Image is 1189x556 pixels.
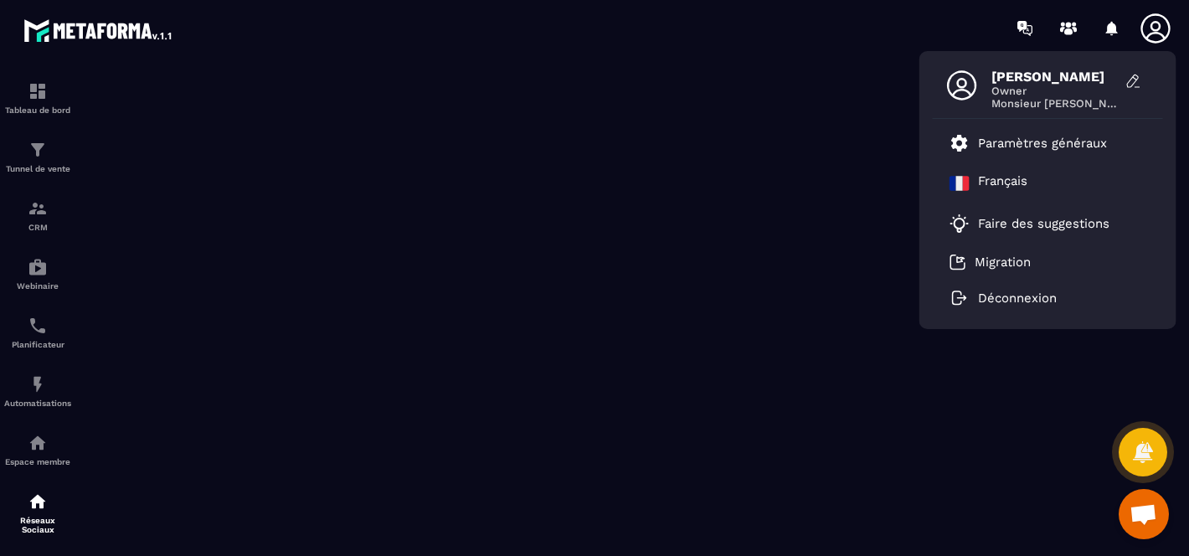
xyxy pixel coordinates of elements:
p: Espace membre [4,457,71,466]
a: Paramètres généraux [950,133,1107,153]
p: Tunnel de vente [4,164,71,173]
img: automations [28,433,48,453]
a: formationformationTunnel de vente [4,127,71,186]
img: automations [28,257,48,277]
p: Français [978,173,1027,193]
span: Monsieur [PERSON_NAME] EI [991,97,1117,110]
img: scheduler [28,316,48,336]
p: Réseaux Sociaux [4,516,71,534]
a: automationsautomationsWebinaire [4,245,71,303]
p: CRM [4,223,71,232]
a: automationsautomationsAutomatisations [4,362,71,420]
a: Faire des suggestions [950,214,1125,234]
img: formation [28,198,48,219]
a: schedulerschedulerPlanificateur [4,303,71,362]
a: Ouvrir le chat [1119,489,1169,539]
img: formation [28,81,48,101]
p: Déconnexion [978,291,1057,306]
span: Owner [991,85,1117,97]
p: Migration [975,255,1031,270]
img: formation [28,140,48,160]
a: formationformationCRM [4,186,71,245]
p: Automatisations [4,399,71,408]
p: Paramètres généraux [978,136,1107,151]
img: automations [28,374,48,394]
img: logo [23,15,174,45]
a: social-networksocial-networkRéseaux Sociaux [4,479,71,547]
p: Tableau de bord [4,106,71,115]
a: automationsautomationsEspace membre [4,420,71,479]
p: Webinaire [4,281,71,291]
span: [PERSON_NAME] [991,69,1117,85]
a: Migration [950,254,1031,270]
a: formationformationTableau de bord [4,69,71,127]
img: social-network [28,492,48,512]
p: Planificateur [4,340,71,349]
p: Faire des suggestions [978,216,1109,231]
